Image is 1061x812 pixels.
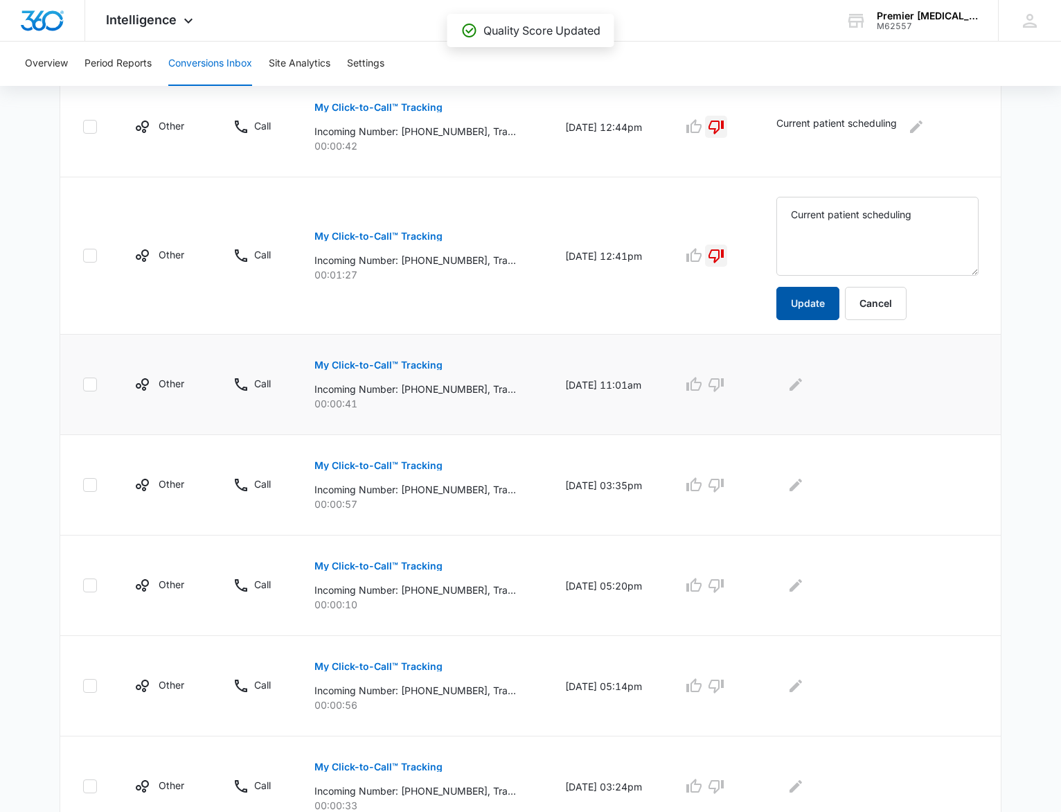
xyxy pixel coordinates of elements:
[776,287,839,320] button: Update
[314,253,516,267] p: Incoming Number: [PHONE_NUMBER], Tracking Number: [PHONE_NUMBER], Ring To: [PHONE_NUMBER], Caller...
[314,396,532,411] p: 00:00:41
[549,435,666,536] td: [DATE] 03:35pm
[314,267,532,282] p: 00:01:27
[785,373,807,396] button: Edit Comments
[314,683,516,698] p: Incoming Number: [PHONE_NUMBER], Tracking Number: [PHONE_NUMBER], Ring To: [PHONE_NUMBER], Caller...
[159,247,184,262] p: Other
[314,597,532,612] p: 00:00:10
[785,675,807,697] button: Edit Comments
[314,461,443,470] p: My Click-to-Call™ Tracking
[314,698,532,712] p: 00:00:56
[254,247,271,262] p: Call
[314,561,443,571] p: My Click-to-Call™ Tracking
[314,103,443,112] p: My Click-to-Call™ Tracking
[159,477,184,491] p: Other
[254,577,271,592] p: Call
[314,382,516,396] p: Incoming Number: [PHONE_NUMBER], Tracking Number: [PHONE_NUMBER], Ring To: [PHONE_NUMBER], Caller...
[168,42,252,86] button: Conversions Inbox
[254,778,271,793] p: Call
[314,650,443,683] button: My Click-to-Call™ Tracking
[314,750,443,784] button: My Click-to-Call™ Tracking
[314,497,532,511] p: 00:00:57
[314,449,443,482] button: My Click-to-Call™ Tracking
[314,231,443,241] p: My Click-to-Call™ Tracking
[314,124,516,139] p: Incoming Number: [PHONE_NUMBER], Tracking Number: [PHONE_NUMBER], Ring To: [PHONE_NUMBER], Caller...
[254,118,271,133] p: Call
[549,77,666,177] td: [DATE] 12:44pm
[314,139,532,153] p: 00:00:42
[159,778,184,793] p: Other
[254,678,271,692] p: Call
[314,784,516,798] p: Incoming Number: [PHONE_NUMBER], Tracking Number: [PHONE_NUMBER], Ring To: [PHONE_NUMBER], Caller...
[314,91,443,124] button: My Click-to-Call™ Tracking
[84,42,152,86] button: Period Reports
[776,116,897,138] p: Current patient scheduling
[269,42,330,86] button: Site Analytics
[254,477,271,491] p: Call
[905,116,927,138] button: Edit Comments
[785,574,807,597] button: Edit Comments
[785,775,807,797] button: Edit Comments
[314,662,443,671] p: My Click-to-Call™ Tracking
[314,762,443,772] p: My Click-to-Call™ Tracking
[314,482,516,497] p: Incoming Number: [PHONE_NUMBER], Tracking Number: [PHONE_NUMBER], Ring To: [PHONE_NUMBER], Caller...
[549,536,666,636] td: [DATE] 05:20pm
[549,177,666,335] td: [DATE] 12:41pm
[483,22,600,39] p: Quality Score Updated
[549,636,666,736] td: [DATE] 05:14pm
[347,42,384,86] button: Settings
[314,549,443,583] button: My Click-to-Call™ Tracking
[549,335,666,435] td: [DATE] 11:01am
[314,220,443,253] button: My Click-to-Call™ Tracking
[785,474,807,496] button: Edit Comments
[776,197,979,276] textarea: Current patient scheduling
[159,577,184,592] p: Other
[159,678,184,692] p: Other
[254,376,271,391] p: Call
[25,42,68,86] button: Overview
[877,10,978,21] div: account name
[159,118,184,133] p: Other
[314,360,443,370] p: My Click-to-Call™ Tracking
[845,287,907,320] button: Cancel
[877,21,978,31] div: account id
[314,583,516,597] p: Incoming Number: [PHONE_NUMBER], Tracking Number: [PHONE_NUMBER], Ring To: [PHONE_NUMBER], Caller...
[159,376,184,391] p: Other
[106,12,177,27] span: Intelligence
[314,348,443,382] button: My Click-to-Call™ Tracking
